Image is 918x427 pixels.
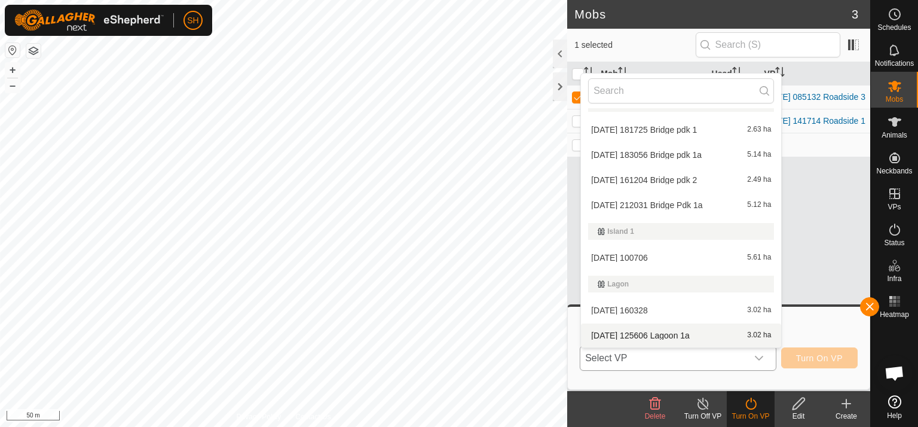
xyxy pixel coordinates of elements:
span: [DATE] 181725 Bridge pdk 1 [591,126,697,134]
th: Mob [596,62,706,86]
span: Neckbands [876,167,912,175]
span: Notifications [875,60,914,67]
span: Delete [645,412,666,420]
a: Contact Us [295,411,331,422]
span: SH [187,14,198,27]
button: Map Layers [26,44,41,58]
div: Edit [775,411,822,422]
li: 2025-09-06 125606 Lagoon 1a [581,324,781,347]
span: [DATE] 183056 Bridge pdk 1a [591,151,702,159]
span: 1 selected [574,39,695,51]
div: Create [822,411,870,422]
li: 2025-06-20 161204 Bridge pdk 2 [581,168,781,192]
span: Heatmap [880,311,909,318]
span: [DATE] 212031 Bridge Pdk 1a [591,201,703,209]
p-sorticon: Activate to sort [618,69,628,78]
td: - [760,133,870,157]
button: Turn On VP [781,347,858,368]
span: 3 [852,5,858,23]
div: Island 1 [598,228,764,235]
div: dropdown trigger [747,346,771,370]
span: [DATE] 100706 [591,254,648,262]
button: – [5,78,20,93]
span: 5.14 ha [747,151,771,159]
span: Select VP [580,346,747,370]
th: Head [707,62,760,86]
li: 2025-06-20 160328 [581,298,781,322]
span: [DATE] 161204 Bridge pdk 2 [591,176,697,184]
button: Reset Map [5,43,20,57]
li: 2025-06-19 183056 Bridge pdk 1a [581,143,781,167]
li: 2025-06-15 100706 [581,246,781,270]
input: Search (S) [696,32,840,57]
span: Animals [882,132,907,139]
p-sorticon: Activate to sort [584,69,593,78]
a: [DATE] 085132 Roadside 3 [764,92,865,102]
span: [DATE] 160328 [591,306,648,315]
span: Turn On VP [796,353,843,363]
span: [DATE] 125606 Lagoon 1a [591,331,690,340]
th: VP [760,62,870,86]
div: Turn On VP [727,411,775,422]
li: 2025-06-19 181725 Bridge pdk 1 [581,118,781,142]
span: 3.02 ha [747,306,771,315]
div: Turn Off VP [679,411,727,422]
a: Privacy Policy [237,411,281,422]
span: Infra [887,275,901,282]
div: Lagon [598,280,764,288]
h2: Mobs [574,7,852,22]
span: Status [884,239,904,246]
input: Search [588,78,774,103]
li: 2025-09-02 212031 Bridge Pdk 1a [581,193,781,217]
a: Help [871,391,918,424]
span: 5.61 ha [747,254,771,262]
span: VPs [888,203,901,211]
a: [DATE] 141714 Roadside 1 [764,116,865,126]
button: + [5,63,20,77]
p-sorticon: Activate to sort [775,69,785,78]
span: 2.63 ha [747,126,771,134]
span: 2.49 ha [747,176,771,184]
span: Schedules [877,24,911,31]
img: Gallagher Logo [14,10,164,31]
span: Mobs [886,96,903,103]
div: Open chat [877,355,913,391]
p-sorticon: Activate to sort [732,69,742,78]
span: 5.12 ha [747,201,771,209]
span: 3.02 ha [747,331,771,340]
span: Help [887,412,902,419]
